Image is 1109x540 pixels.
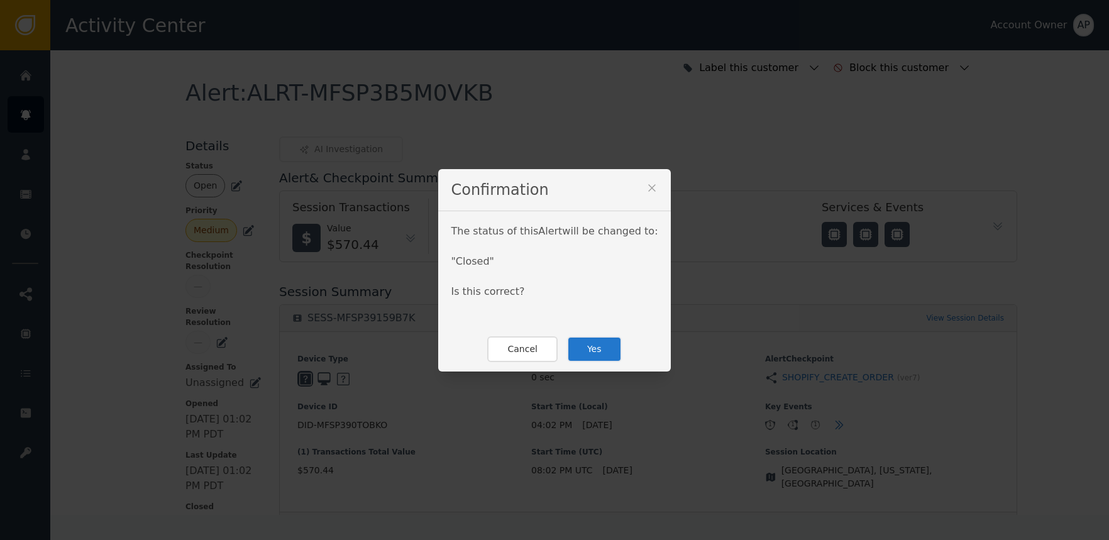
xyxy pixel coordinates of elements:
[438,169,670,211] div: Confirmation
[451,255,494,267] span: " Closed "
[487,336,557,362] button: Cancel
[451,225,658,237] span: The status of this Alert will be changed to:
[567,336,622,362] button: Yes
[451,285,524,297] span: Is this correct?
